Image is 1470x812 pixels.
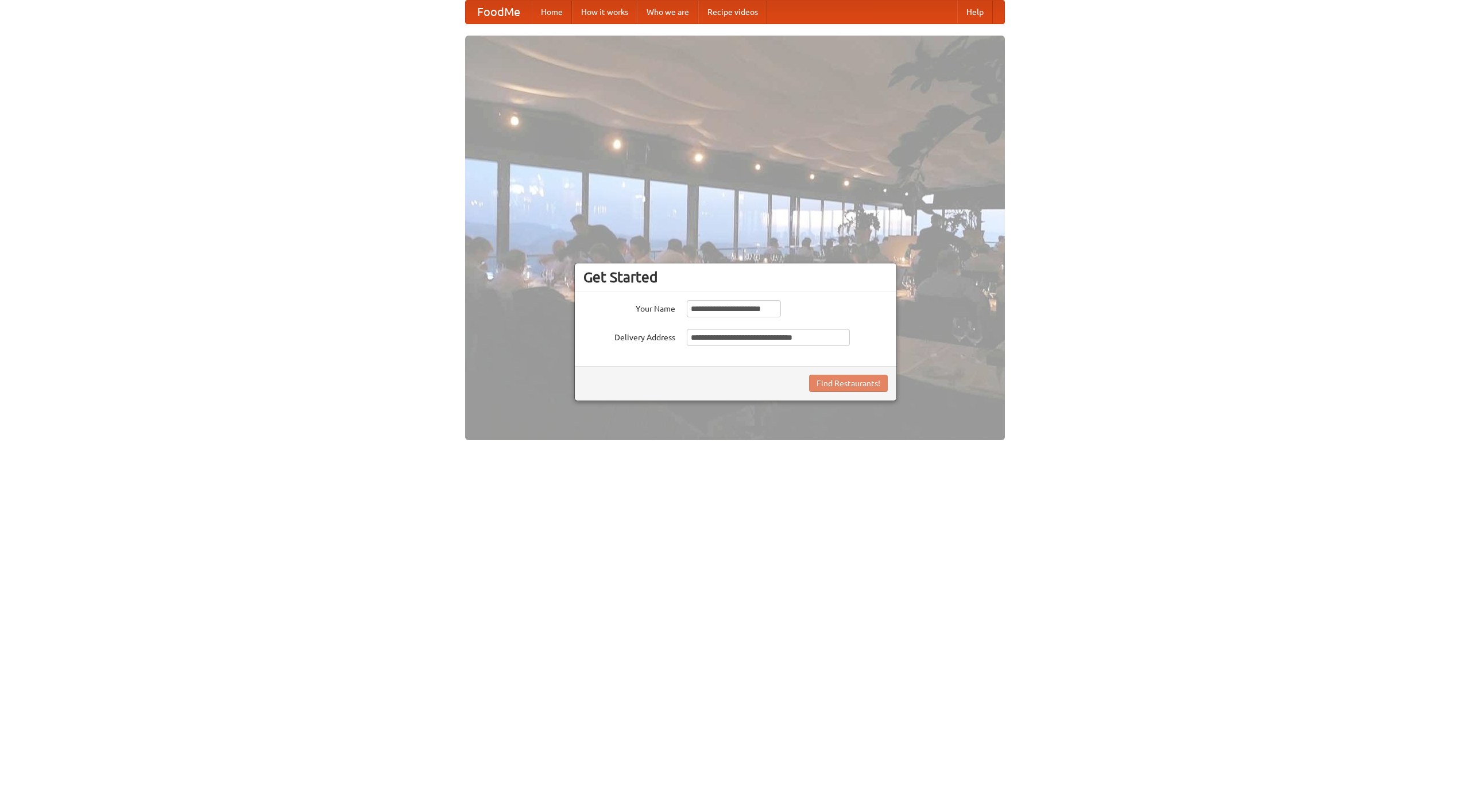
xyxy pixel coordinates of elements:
a: FoodMe [466,1,532,24]
a: Who we are [637,1,698,24]
label: Delivery Address [583,329,675,343]
a: Recipe videos [698,1,767,24]
a: Help [957,1,993,24]
button: Find Restaurants! [809,375,888,392]
a: Home [532,1,572,24]
label: Your Name [583,300,675,314]
h3: Get Started [583,269,888,286]
a: How it works [572,1,637,24]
